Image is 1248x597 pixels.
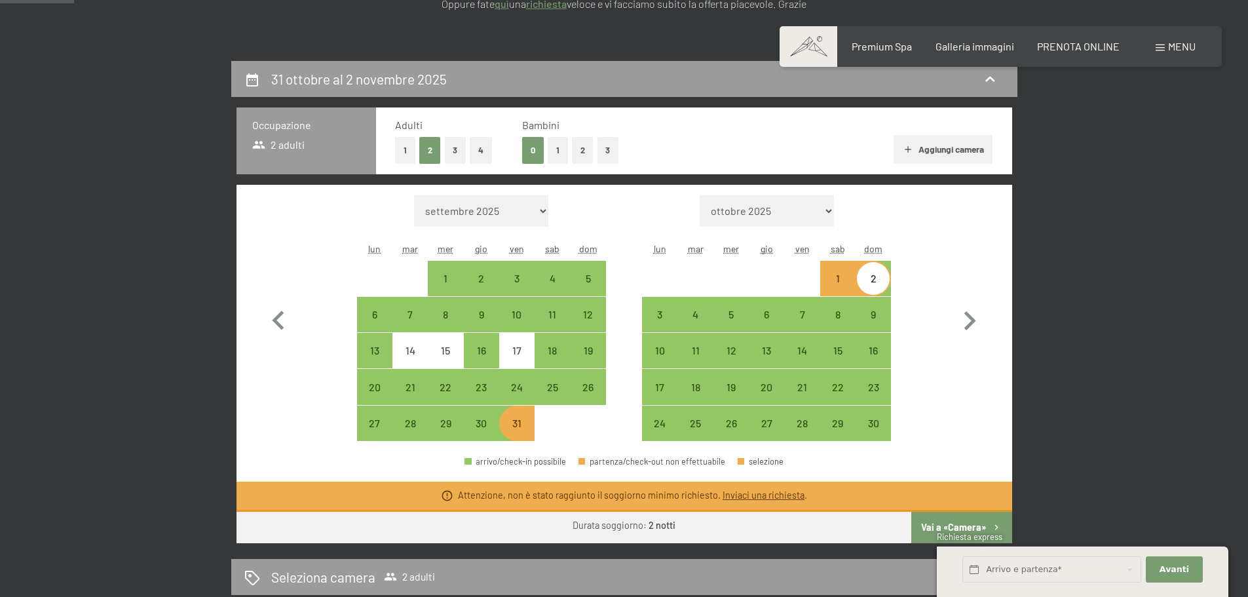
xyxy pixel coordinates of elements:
[464,369,499,404] div: Thu Oct 23 2025
[822,345,854,378] div: 15
[688,243,704,254] abbr: martedì
[678,406,713,441] div: Tue Nov 25 2025
[820,369,856,404] div: Sat Nov 22 2025
[368,243,381,254] abbr: lunedì
[357,333,392,368] div: Mon Oct 13 2025
[678,369,713,404] div: arrivo/check-in possibile
[852,40,912,52] a: Premium Spa
[445,137,466,164] button: 3
[464,333,499,368] div: arrivo/check-in possibile
[750,309,783,342] div: 6
[749,406,784,441] div: arrivo/check-in possibile
[465,309,498,342] div: 9
[761,243,773,254] abbr: giovedì
[535,369,570,404] div: Sat Oct 25 2025
[822,382,854,415] div: 22
[642,333,677,368] div: Mon Nov 10 2025
[465,418,498,451] div: 30
[384,570,435,583] span: 2 adulti
[678,333,713,368] div: Tue Nov 11 2025
[499,261,535,296] div: Fri Oct 03 2025
[856,333,891,368] div: arrivo/check-in possibile
[822,418,854,451] div: 29
[723,243,739,254] abbr: mercoledì
[856,297,891,332] div: Sun Nov 09 2025
[358,382,391,415] div: 20
[856,406,891,441] div: Sun Nov 30 2025
[252,138,305,152] span: 2 adulti
[392,333,428,368] div: arrivo/check-in non effettuabile
[357,297,392,332] div: arrivo/check-in possibile
[499,297,535,332] div: arrivo/check-in possibile
[501,309,533,342] div: 10
[357,297,392,332] div: Mon Oct 06 2025
[464,333,499,368] div: Thu Oct 16 2025
[642,369,677,404] div: Mon Nov 17 2025
[545,243,559,254] abbr: sabato
[820,406,856,441] div: arrivo/check-in possibile
[857,309,890,342] div: 9
[428,406,463,441] div: Wed Oct 29 2025
[428,261,463,296] div: arrivo/check-in possibile
[429,309,462,342] div: 8
[428,333,463,368] div: arrivo/check-in non effettuabile
[392,406,428,441] div: Tue Oct 28 2025
[784,297,820,332] div: arrivo/check-in possibile
[820,369,856,404] div: arrivo/check-in possibile
[464,406,499,441] div: Thu Oct 30 2025
[750,418,783,451] div: 27
[713,369,749,404] div: arrivo/check-in possibile
[570,261,605,296] div: Sun Oct 05 2025
[429,273,462,306] div: 1
[499,297,535,332] div: Fri Oct 10 2025
[429,382,462,415] div: 22
[535,297,570,332] div: Sat Oct 11 2025
[820,261,856,296] div: arrivo/check-in possibile
[464,297,499,332] div: arrivo/check-in possibile
[856,333,891,368] div: Sun Nov 16 2025
[392,333,428,368] div: Tue Oct 14 2025
[864,243,882,254] abbr: domenica
[392,297,428,332] div: arrivo/check-in possibile
[428,297,463,332] div: Wed Oct 08 2025
[571,345,604,378] div: 19
[713,406,749,441] div: Wed Nov 26 2025
[857,273,890,306] div: 2
[464,406,499,441] div: arrivo/check-in possibile
[642,369,677,404] div: arrivo/check-in possibile
[536,309,569,342] div: 11
[536,273,569,306] div: 4
[715,418,747,451] div: 26
[749,333,784,368] div: arrivo/check-in possibile
[571,273,604,306] div: 5
[784,369,820,404] div: Fri Nov 21 2025
[429,345,462,378] div: 15
[911,512,1012,543] button: Vai a «Camera»
[784,333,820,368] div: Fri Nov 14 2025
[394,418,426,451] div: 28
[749,333,784,368] div: Thu Nov 13 2025
[750,382,783,415] div: 20
[392,369,428,404] div: arrivo/check-in possibile
[271,71,447,87] h2: 31 ottobre al 2 novembre 2025
[857,418,890,451] div: 30
[522,119,559,131] span: Bambini
[571,382,604,415] div: 26
[428,369,463,404] div: arrivo/check-in possibile
[715,309,747,342] div: 5
[715,382,747,415] div: 19
[392,297,428,332] div: Tue Oct 07 2025
[713,297,749,332] div: arrivo/check-in possibile
[820,261,856,296] div: Sat Nov 01 2025
[738,457,784,466] div: selezione
[649,520,675,531] b: 2 notti
[465,345,498,378] div: 16
[499,406,535,441] div: Fri Oct 31 2025
[749,369,784,404] div: Thu Nov 20 2025
[713,297,749,332] div: Wed Nov 05 2025
[784,333,820,368] div: arrivo/check-in possibile
[535,369,570,404] div: arrivo/check-in possibile
[357,333,392,368] div: arrivo/check-in possibile
[679,345,712,378] div: 11
[429,418,462,451] div: 29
